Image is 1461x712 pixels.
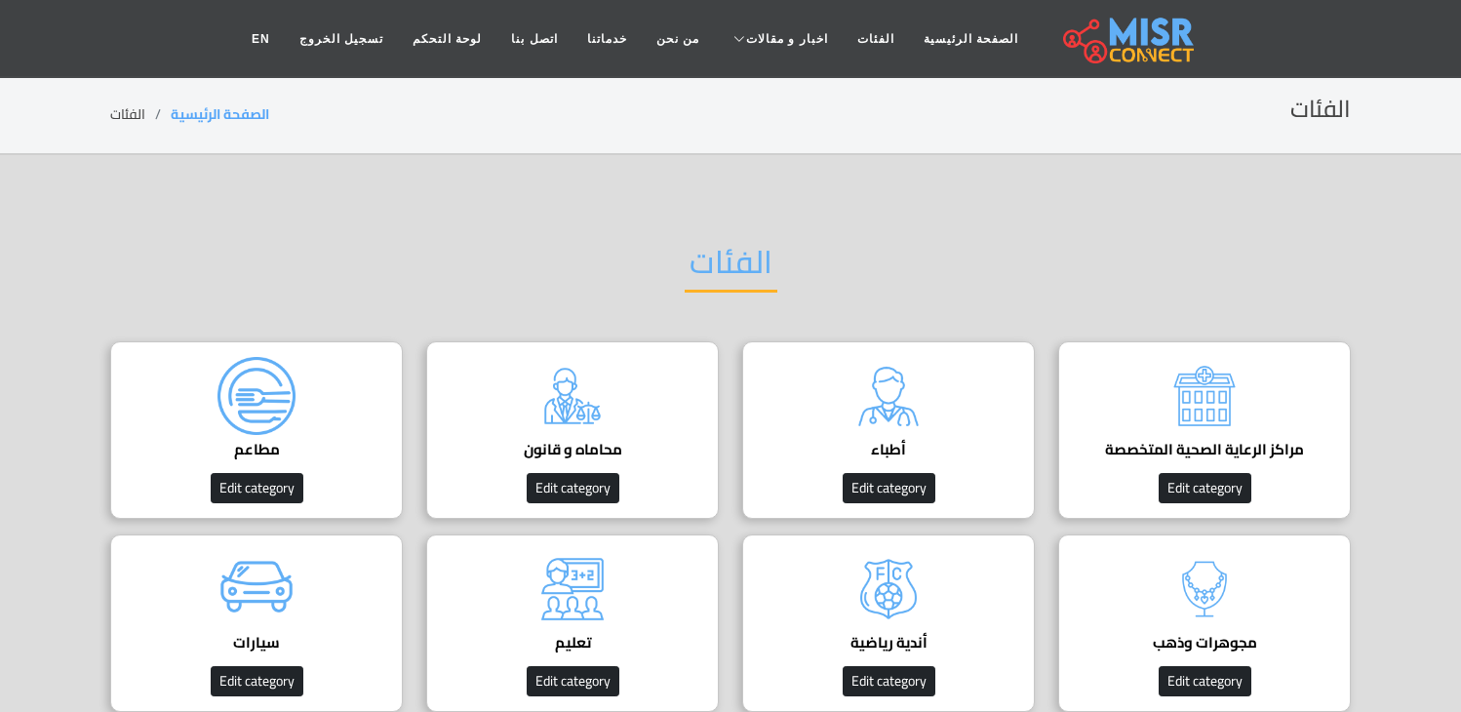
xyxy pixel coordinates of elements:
a: سيارات Edit category [99,534,415,712]
h4: مجوهرات وذهب [1088,634,1321,652]
li: الفئات [110,104,171,125]
h4: مراكز الرعاية الصحية المتخصصة [1088,441,1321,458]
h4: سيارات [140,634,373,652]
h4: أندية رياضية [772,634,1005,652]
a: مجوهرات وذهب Edit category [1046,534,1362,712]
a: الصفحة الرئيسية [909,20,1033,58]
a: الصفحة الرئيسية [171,101,269,127]
a: أندية رياضية Edit category [730,534,1046,712]
button: Edit category [843,666,935,696]
a: اتصل بنا [496,20,572,58]
span: اخبار و مقالات [746,30,828,48]
a: تسجيل الخروج [285,20,398,58]
button: Edit category [527,666,619,696]
img: ngYy9LS4RTXks1j5a4rs.png [533,550,612,628]
a: اخبار و مقالات [714,20,843,58]
a: تعليم Edit category [415,534,730,712]
img: raD5cjLJU6v6RhuxWSJh.png [533,357,612,435]
h2: الفئات [685,243,777,293]
button: Edit category [211,666,303,696]
a: مراكز الرعاية الصحية المتخصصة Edit category [1046,341,1362,519]
a: من نحن [642,20,714,58]
a: أطباء Edit category [730,341,1046,519]
a: مطاعم Edit category [99,341,415,519]
button: Edit category [211,473,303,503]
a: EN [237,20,285,58]
button: Edit category [843,473,935,503]
img: main.misr_connect [1063,15,1194,63]
img: jXxomqflUIMFo32sFYfN.png [849,550,928,628]
a: لوحة التحكم [398,20,496,58]
img: Q3ta4DmAU2DzmJH02TCc.png [217,357,296,435]
h2: الفئات [1290,96,1351,124]
button: Edit category [527,473,619,503]
h4: أطباء [772,441,1005,458]
h4: محاماه و قانون [456,441,689,458]
button: Edit category [1159,473,1251,503]
img: Y7cyTjSJwvbnVhRuEY4s.png [1165,550,1244,628]
a: خدماتنا [573,20,642,58]
a: محاماه و قانون Edit category [415,341,730,519]
img: ocughcmPjrl8PQORMwSi.png [1165,357,1244,435]
h4: تعليم [456,634,689,652]
button: Edit category [1159,666,1251,696]
h4: مطاعم [140,441,373,458]
a: الفئات [843,20,909,58]
img: xxDvte2rACURW4jjEBBw.png [849,357,928,435]
img: wk90P3a0oSt1z8M0TTcP.gif [217,550,296,628]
